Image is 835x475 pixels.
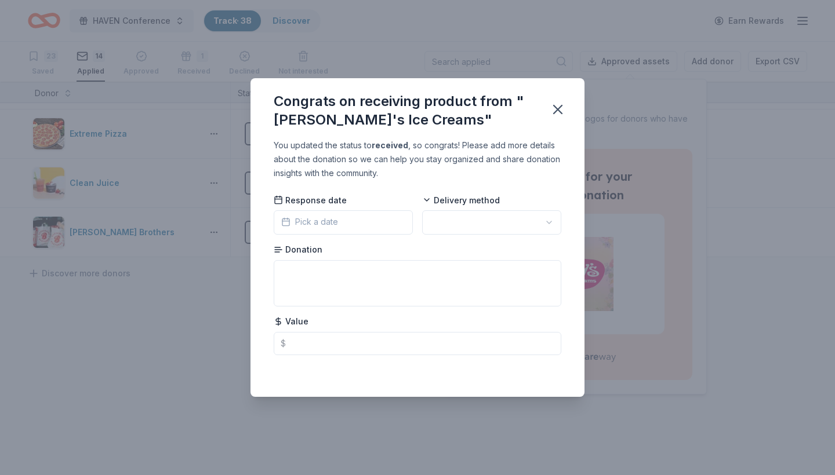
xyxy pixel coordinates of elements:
div: You updated the status to , so congrats! Please add more details about the donation so we can hel... [274,138,561,180]
div: Congrats on receiving product from "[PERSON_NAME]'s Ice Creams" [274,92,536,129]
span: Value [274,316,308,327]
button: Pick a date [274,210,413,235]
span: Response date [274,195,347,206]
b: received [372,140,408,150]
span: Delivery method [422,195,500,206]
span: Donation [274,244,322,255]
span: Pick a date [281,215,338,229]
